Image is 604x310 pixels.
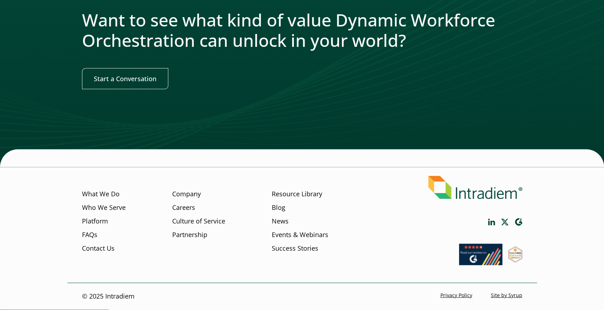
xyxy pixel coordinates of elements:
[272,243,318,252] a: Success Stories
[514,218,522,226] a: Link opens in a new window
[172,216,225,225] a: Culture of Service
[82,243,115,252] a: Contact Us
[172,230,207,239] a: Partnership
[428,176,522,199] img: Intradiem
[82,230,97,239] a: FAQs
[488,218,495,225] a: Link opens in a new window
[82,68,168,89] a: Start a Conversation
[440,291,472,298] a: Privacy Policy
[501,218,509,225] a: Link opens in a new window
[459,243,502,265] img: Read our reviews on G2
[272,189,322,198] a: Resource Library
[82,10,522,51] h2: Want to see what kind of value Dynamic Workforce Orchestration can unlock in your world?
[82,203,126,212] a: Who We Serve
[491,291,522,298] a: Site by Syrup
[272,203,285,212] a: Blog
[82,189,120,198] a: What We Do
[508,246,522,262] img: SourceForge User Reviews
[459,258,502,267] a: Link opens in a new window
[272,230,328,239] a: Events & Webinars
[172,203,195,212] a: Careers
[82,291,135,301] p: © 2025 Intradiem
[82,216,108,225] a: Platform
[172,189,201,198] a: Company
[272,216,289,225] a: News
[508,256,522,264] a: Link opens in a new window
